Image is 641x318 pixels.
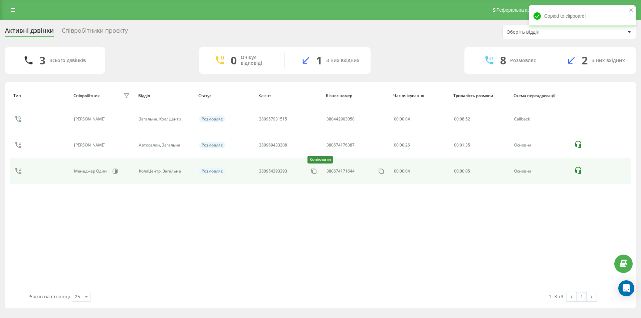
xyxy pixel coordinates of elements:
div: 00:00:26 [394,143,447,147]
div: 380969433308 [259,143,287,147]
div: Бізнес номер [326,93,387,98]
div: Розмовляє [199,168,225,174]
a: 1 [577,292,587,301]
div: : : [454,117,470,121]
div: Тип [13,93,67,98]
span: 01 [460,142,464,148]
span: Реферальна програма [496,7,546,13]
div: 00:00:04 [394,117,447,121]
div: Співробітники проєкту [62,27,128,37]
div: Відділ [138,93,192,98]
div: Загальна, КоллЦентр [139,117,192,121]
div: Активні дзвінки [5,27,54,37]
div: Всього дзвінків [49,58,86,63]
div: 1 - 3 з 3 [549,293,563,300]
div: Менеджер Один [74,169,109,174]
div: 2 [582,54,588,67]
div: : : [454,169,470,174]
span: 00 [454,116,459,122]
div: : : [454,143,470,147]
div: 380674176387 [327,143,355,147]
div: [PERSON_NAME] [74,143,107,147]
div: 00:00:04 [394,169,447,174]
div: Очікує відповіді [241,55,274,66]
span: 08 [460,116,464,122]
div: КоллЦентр, Загальна [139,169,192,174]
span: 00 [454,168,459,174]
div: 25 [75,293,80,300]
div: 380954393393 [259,169,287,174]
div: 380957931515 [259,117,287,121]
div: Статус [198,93,252,98]
div: 380442903050 [327,117,355,121]
div: 1 [316,54,322,67]
div: Copied to clipboard! [529,5,636,27]
div: 0 [231,54,237,67]
span: 52 [465,116,470,122]
div: З них вхідних [592,58,625,63]
span: Рядків на сторінці [28,293,70,300]
div: Callback [514,117,567,121]
div: Основна [514,143,567,147]
div: Розмовляє [510,58,536,63]
div: 8 [500,54,506,67]
span: 35 [465,142,470,148]
span: 00 [460,168,464,174]
div: Час очікування [393,93,447,98]
div: Схема переадресації [513,93,567,98]
div: Копіювати [307,156,333,164]
div: Основна [514,169,567,174]
div: 3 [39,54,45,67]
div: Розмовляє [199,116,225,122]
div: Автосалон, Загальна [139,143,192,147]
div: 380674171644 [327,169,355,174]
div: Open Intercom Messenger [618,280,634,296]
div: Розмовляє [199,142,225,148]
div: З них вхідних [326,58,360,63]
div: Тривалість розмови [453,93,507,98]
div: Співробітник [73,93,100,98]
button: close [629,7,634,14]
span: 00 [454,142,459,148]
span: 05 [465,168,470,174]
div: [PERSON_NAME] [74,117,107,121]
div: Оберіть відділ [506,29,586,35]
div: Клієнт [258,93,319,98]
